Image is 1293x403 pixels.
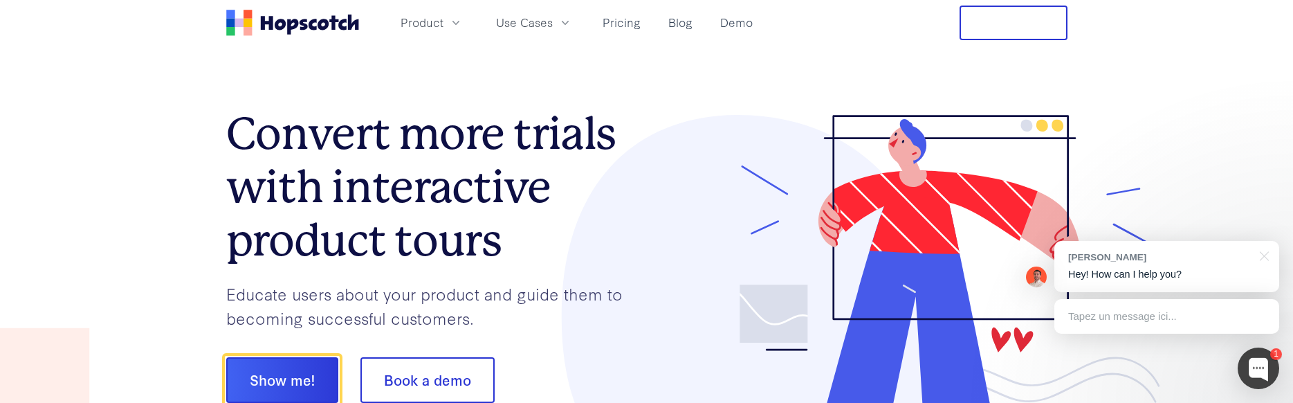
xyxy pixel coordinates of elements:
a: Demo [715,11,758,34]
button: Book a demo [360,357,495,403]
span: Product [401,14,443,31]
img: Mark Spera [1026,267,1047,287]
div: [PERSON_NAME] [1068,251,1251,264]
a: Pricing [597,11,646,34]
span: Use Cases [496,14,553,31]
button: Free Trial [960,6,1067,40]
button: Use Cases [488,11,580,34]
h1: Convert more trials with interactive product tours [226,107,647,267]
a: Home [226,10,359,36]
p: Educate users about your product and guide them to becoming successful customers. [226,282,647,330]
button: Show me! [226,357,338,403]
p: Hey! How can I help you? [1068,267,1265,282]
div: Tapez un message ici... [1054,299,1279,334]
a: Blog [663,11,698,34]
button: Product [392,11,471,34]
div: 1 [1270,348,1282,360]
